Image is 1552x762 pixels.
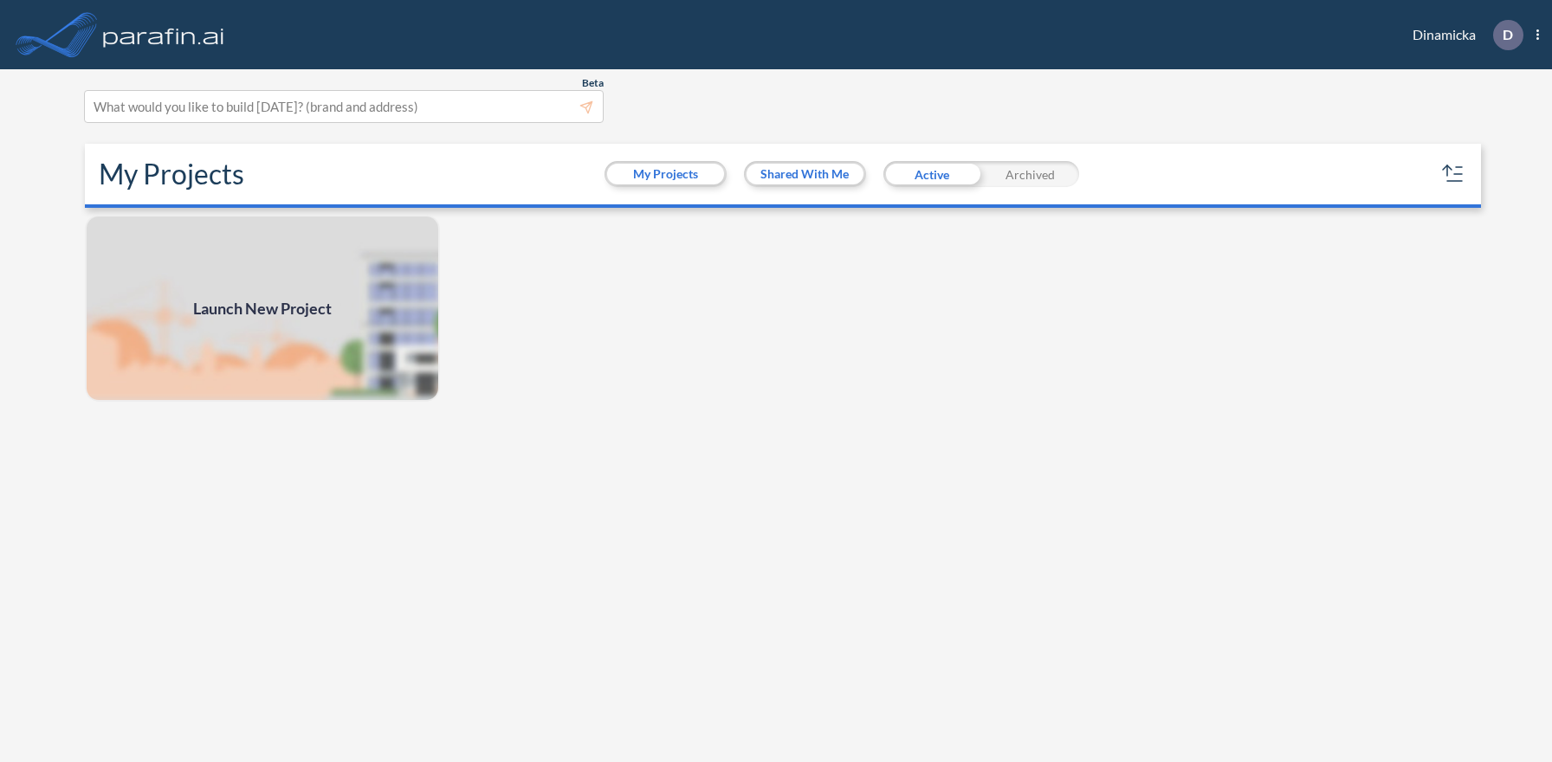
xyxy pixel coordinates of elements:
button: My Projects [607,164,724,184]
span: Launch New Project [193,297,332,320]
button: Shared With Me [747,164,863,184]
a: Launch New Project [85,215,440,402]
div: Dinamicka [1387,20,1539,50]
img: add [85,215,440,402]
span: Beta [582,76,604,90]
button: sort [1439,160,1467,188]
div: Active [883,161,981,187]
div: Archived [981,161,1079,187]
img: logo [100,17,228,52]
h2: My Projects [99,158,244,190]
p: D [1503,27,1513,42]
